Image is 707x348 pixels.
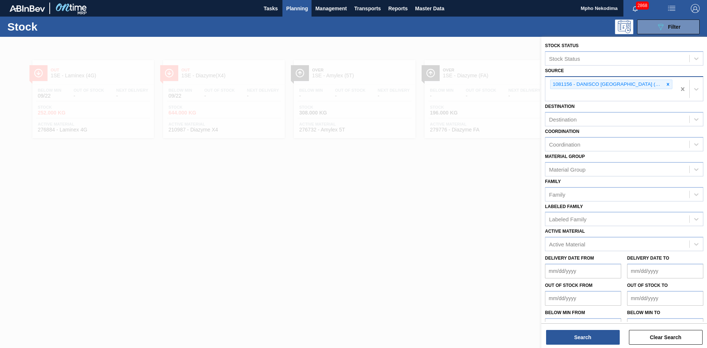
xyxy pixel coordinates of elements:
label: Below Min from [545,310,585,315]
div: 1081156 - DANISCO [GEOGRAPHIC_DATA] (PTY) LTD [551,80,664,89]
span: Management [315,4,347,13]
div: Active Material [549,241,585,247]
h1: Stock [7,22,117,31]
span: Master Data [415,4,444,13]
label: Out of Stock to [627,283,668,288]
label: Stock Status [545,43,578,48]
label: Active Material [545,229,585,234]
span: Transports [354,4,381,13]
span: 2868 [636,1,649,10]
label: Labeled Family [545,204,583,209]
label: Material Group [545,154,585,159]
label: Family [545,179,561,184]
div: Stock Status [549,55,580,61]
span: Reports [388,4,408,13]
label: Coordination [545,129,579,134]
span: Planning [286,4,308,13]
img: TNhmsLtSVTkK8tSr43FrP2fwEKptu5GPRR3wAAAABJRU5ErkJggg== [10,5,45,12]
button: Notifications [623,3,647,14]
label: Out of Stock from [545,283,592,288]
div: Coordination [549,141,580,148]
div: Material Group [549,166,585,172]
div: Labeled Family [549,216,587,222]
img: userActions [667,4,676,13]
img: Logout [691,4,700,13]
label: Delivery Date from [545,256,594,261]
label: Delivery Date to [627,256,669,261]
span: Filter [668,24,680,30]
label: Source [545,68,564,73]
input: mm/dd/yyyy [627,318,703,333]
div: Family [549,191,565,197]
input: mm/dd/yyyy [545,264,621,278]
input: mm/dd/yyyy [545,318,621,333]
button: Filter [637,20,700,34]
div: Programming: no user selected [615,20,633,34]
div: Destination [549,116,577,123]
label: Below Min to [627,310,660,315]
input: mm/dd/yyyy [627,264,703,278]
label: Destination [545,104,574,109]
span: Tasks [263,4,279,13]
input: mm/dd/yyyy [627,291,703,306]
input: mm/dd/yyyy [545,291,621,306]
